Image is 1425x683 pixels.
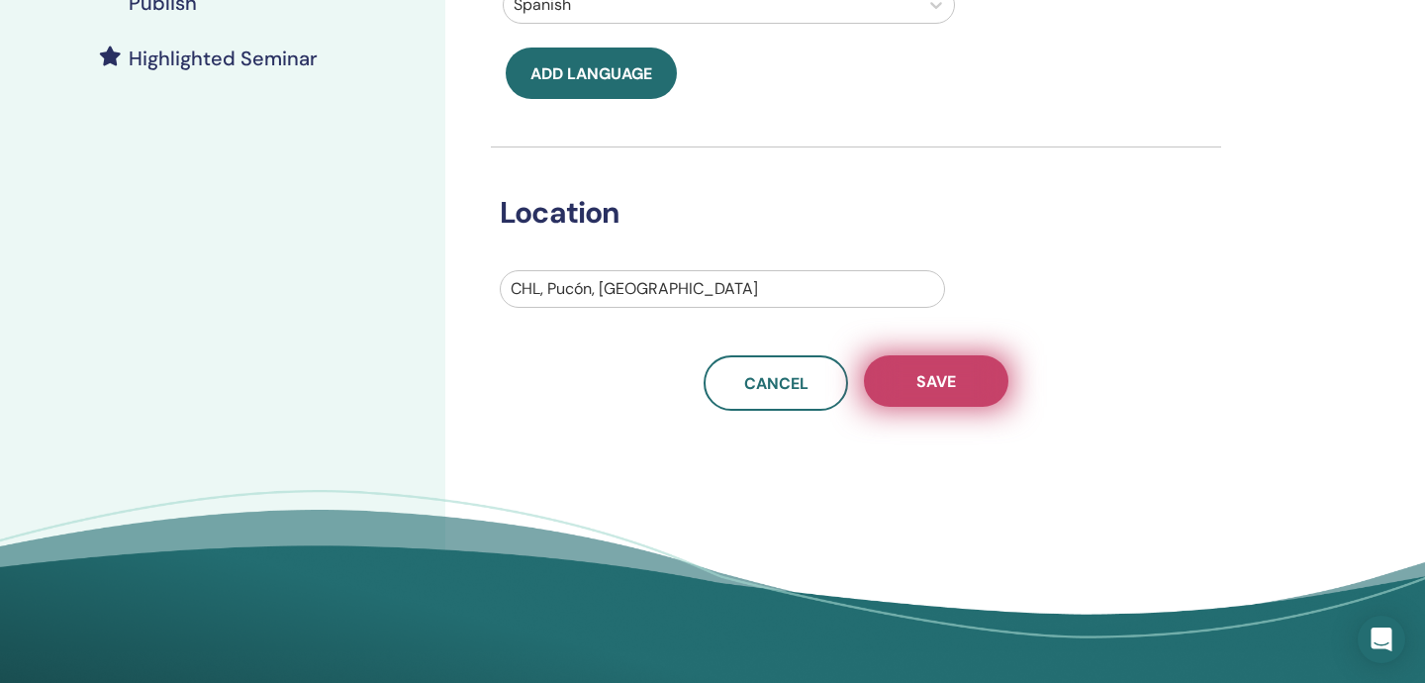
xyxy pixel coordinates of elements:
div: Open Intercom Messenger [1358,616,1405,663]
a: Cancel [704,355,848,411]
h4: Highlighted Seminar [129,47,318,70]
button: Add language [506,48,677,99]
button: Save [864,355,1008,407]
h3: Location [488,195,1194,231]
span: Save [916,371,956,392]
span: Add language [530,63,652,84]
span: Cancel [744,373,808,394]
